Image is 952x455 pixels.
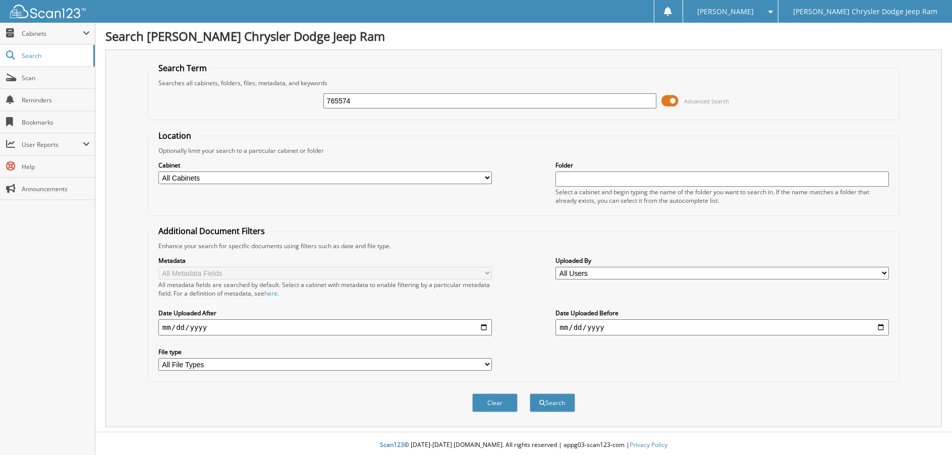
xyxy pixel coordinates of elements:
[153,146,894,155] div: Optionally limit your search to a particular cabinet or folder
[264,289,277,298] a: here
[22,118,90,127] span: Bookmarks
[153,79,894,87] div: Searches all cabinets, folders, files, metadata, and keywords
[380,440,404,449] span: Scan123
[153,225,270,237] legend: Additional Document Filters
[153,242,894,250] div: Enhance your search for specific documents using filters such as date and file type.
[22,185,90,193] span: Announcements
[22,162,90,171] span: Help
[22,140,83,149] span: User Reports
[22,74,90,82] span: Scan
[472,393,518,412] button: Clear
[555,188,889,205] div: Select a cabinet and begin typing the name of the folder you want to search in. If the name match...
[684,97,729,105] span: Advanced Search
[630,440,667,449] a: Privacy Policy
[22,96,90,104] span: Reminders
[697,9,754,15] span: [PERSON_NAME]
[555,256,889,265] label: Uploaded By
[158,348,492,356] label: File type
[530,393,575,412] button: Search
[793,9,937,15] span: [PERSON_NAME] Chrysler Dodge Jeep Ram
[555,161,889,169] label: Folder
[555,319,889,335] input: end
[10,5,86,18] img: scan123-logo-white.svg
[158,280,492,298] div: All metadata fields are searched by default. Select a cabinet with metadata to enable filtering b...
[158,161,492,169] label: Cabinet
[22,51,88,60] span: Search
[153,63,212,74] legend: Search Term
[158,309,492,317] label: Date Uploaded After
[158,319,492,335] input: start
[902,407,952,455] iframe: Chat Widget
[555,309,889,317] label: Date Uploaded Before
[105,28,942,44] h1: Search [PERSON_NAME] Chrysler Dodge Jeep Ram
[153,130,196,141] legend: Location
[22,29,83,38] span: Cabinets
[158,256,492,265] label: Metadata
